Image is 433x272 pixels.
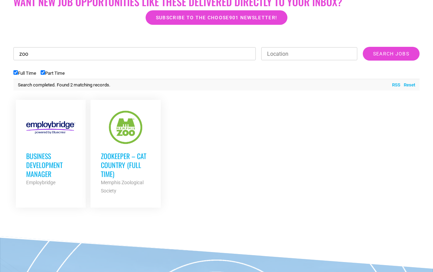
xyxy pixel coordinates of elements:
label: Full Time [13,71,36,76]
input: Search Jobs [363,47,420,61]
label: Part Time [41,71,65,76]
strong: Employbridge [26,180,55,185]
strong: Memphis Zoological Society [101,180,144,193]
a: Reset [400,82,415,88]
input: Full Time [13,70,18,75]
input: Location [261,47,357,60]
a: Subscribe to the Choose901 newsletter! [146,10,287,25]
span: Search completed. Found 2 matching records. [18,82,110,87]
span: Subscribe to the Choose901 newsletter! [156,15,277,20]
a: Business Development Manager Employbridge [16,100,86,197]
h3: Business Development Manager [26,151,76,178]
input: Keywords [13,47,256,60]
h3: Zookeeper – Cat Country (Full Time) [101,151,150,178]
a: RSS [389,82,400,88]
a: Zookeeper – Cat Country (Full Time) Memphis Zoological Society [91,100,161,205]
input: Part Time [41,70,45,75]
